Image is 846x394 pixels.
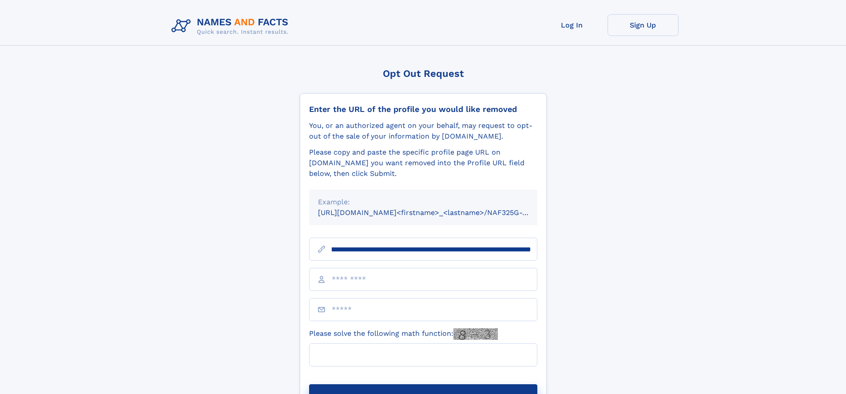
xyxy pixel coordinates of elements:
[536,14,608,36] a: Log In
[309,120,537,142] div: You, or an authorized agent on your behalf, may request to opt-out of the sale of your informatio...
[300,68,547,79] div: Opt Out Request
[309,328,498,340] label: Please solve the following math function:
[309,147,537,179] div: Please copy and paste the specific profile page URL on [DOMAIN_NAME] you want removed into the Pr...
[608,14,679,36] a: Sign Up
[309,104,537,114] div: Enter the URL of the profile you would like removed
[318,197,528,207] div: Example:
[168,14,296,38] img: Logo Names and Facts
[318,208,554,217] small: [URL][DOMAIN_NAME]<firstname>_<lastname>/NAF325G-xxxxxxxx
